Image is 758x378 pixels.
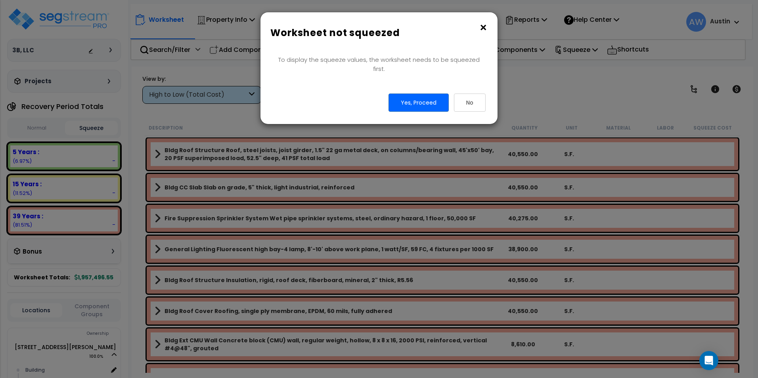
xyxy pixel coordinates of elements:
[389,94,449,112] button: Yes, Proceed
[272,55,486,73] p: To display the squeeze values, the worksheet needs to be squeezed first.
[699,351,718,370] div: Open Intercom Messenger
[270,26,488,40] h6: Worksheet not squeezed
[454,94,486,112] button: No
[479,21,488,34] button: ×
